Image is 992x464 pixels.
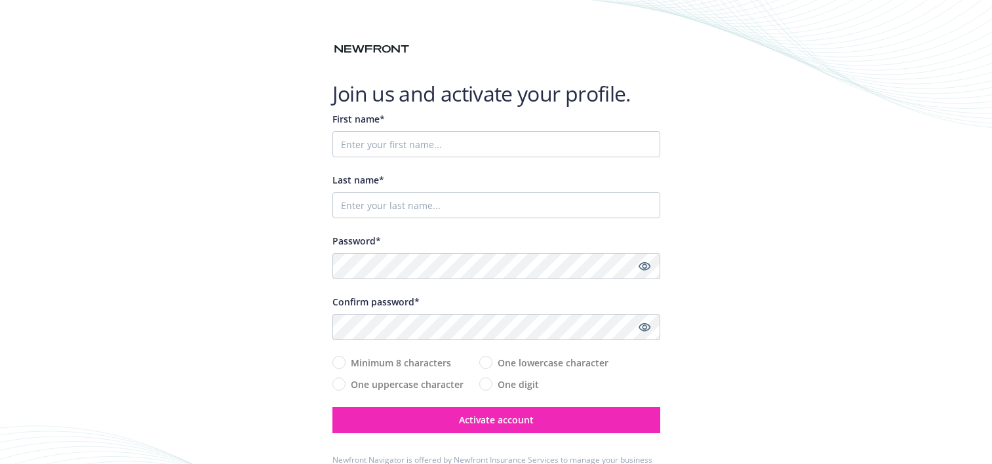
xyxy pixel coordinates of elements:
[351,356,451,370] span: Minimum 8 characters
[637,258,652,274] a: Show password
[332,296,420,308] span: Confirm password*
[498,377,539,391] span: One digit
[332,235,381,247] span: Password*
[459,414,534,426] span: Activate account
[332,131,660,157] input: Enter your first name...
[332,81,660,107] h1: Join us and activate your profile.
[351,377,464,391] span: One uppercase character
[332,407,660,433] button: Activate account
[332,113,385,125] span: First name*
[332,314,660,340] input: Confirm your unique password...
[498,356,608,370] span: One lowercase character
[332,253,660,279] input: Enter a unique password...
[332,174,384,186] span: Last name*
[332,42,411,56] img: Newfront logo
[332,192,660,218] input: Enter your last name...
[637,319,652,335] a: Show password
